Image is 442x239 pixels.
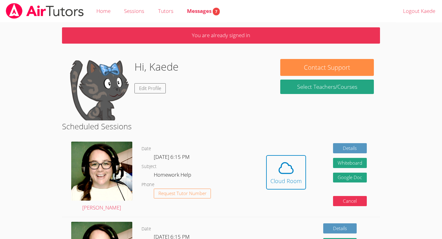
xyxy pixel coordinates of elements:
span: 7 [213,8,220,15]
a: [PERSON_NAME] [71,142,132,212]
span: [DATE] 6:15 PM [154,153,190,160]
dt: Subject [142,163,157,170]
span: Messages [187,7,220,14]
dd: Homework Help [154,170,192,181]
span: Request Tutor Number [158,191,207,196]
img: airtutors_banner-c4298cdbf04f3fff15de1276eac7730deb9818008684d7c2e4769d2f7ddbe033.png [5,3,84,19]
h1: Hi, Kaede [134,59,179,75]
button: Request Tutor Number [154,189,211,199]
button: Contact Support [280,59,374,76]
a: Edit Profile [134,83,166,93]
button: Whiteboard [333,158,367,168]
div: Cloud Room [270,177,302,185]
a: Select Teachers/Courses [280,80,374,94]
img: default.png [68,59,130,120]
a: Google Doc [333,173,367,183]
dt: Phone [142,181,154,189]
dt: Date [142,145,151,153]
img: avatar.png [71,142,132,201]
button: Cancel [333,196,367,206]
a: Details [323,223,357,233]
h2: Scheduled Sessions [62,120,380,132]
p: You are already signed in [62,27,380,44]
dt: Date [142,225,151,233]
button: Cloud Room [266,155,306,190]
a: Details [333,143,367,153]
